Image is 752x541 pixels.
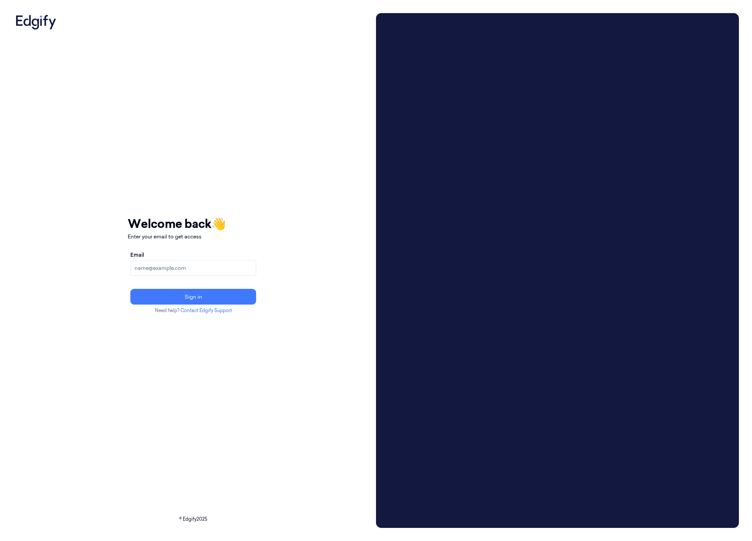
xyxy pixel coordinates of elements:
[128,307,259,314] p: Need help?
[180,308,232,313] a: Contact Edgify Support
[130,260,256,276] input: name@example.com
[130,289,256,305] button: Sign in
[128,233,259,240] p: Enter your email to get access
[13,516,373,523] p: © Edgify 2025
[128,215,259,233] h1: Welcome back 👋
[130,251,144,259] label: Email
